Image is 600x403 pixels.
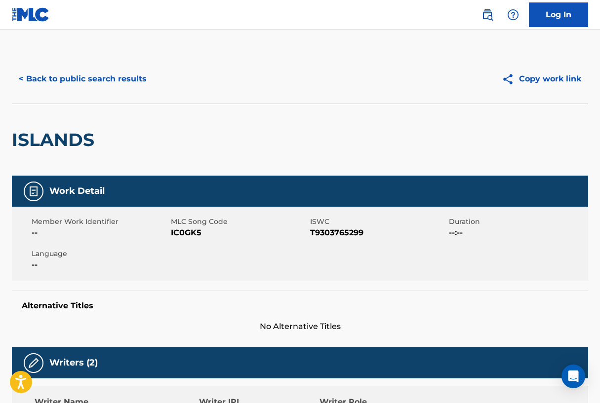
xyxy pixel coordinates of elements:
[12,7,50,22] img: MLC Logo
[12,321,588,332] span: No Alternative Titles
[481,9,493,21] img: search
[32,249,168,259] span: Language
[561,365,585,388] div: Open Intercom Messenger
[28,185,40,197] img: Work Detail
[171,217,308,227] span: MLC Song Code
[22,301,578,311] h5: Alternative Titles
[503,5,523,25] div: Help
[495,67,588,91] button: Copy work link
[310,217,447,227] span: ISWC
[171,227,308,239] span: IC0GK5
[529,2,588,27] a: Log In
[12,129,99,151] h2: ISLANDS
[507,9,519,21] img: help
[49,185,105,197] h5: Work Detail
[449,227,586,239] span: --:--
[478,5,497,25] a: Public Search
[28,357,40,369] img: Writers
[502,73,519,85] img: Copy work link
[32,227,168,239] span: --
[449,217,586,227] span: Duration
[49,357,98,368] h5: Writers (2)
[310,227,447,239] span: T9303765299
[32,259,168,271] span: --
[12,67,154,91] button: < Back to public search results
[32,217,168,227] span: Member Work Identifier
